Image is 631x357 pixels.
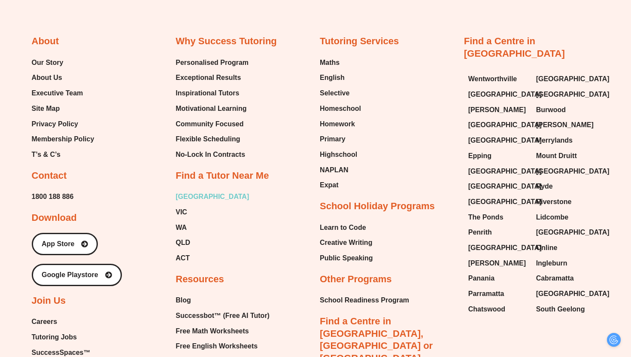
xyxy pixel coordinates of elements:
[320,102,361,115] a: Homeschool
[32,56,64,69] span: Our Story
[32,331,77,344] span: Tutoring Jobs
[536,73,610,85] span: [GEOGRAPHIC_DATA]
[536,241,595,254] a: Online
[32,87,94,100] a: Executive Team
[468,180,542,193] span: [GEOGRAPHIC_DATA]
[320,148,357,161] span: Highschool
[176,118,249,131] a: Community Focused
[32,170,67,182] h2: Contact
[468,272,528,285] a: Panania
[32,315,106,328] a: Careers
[464,36,565,59] a: Find a Centre in [GEOGRAPHIC_DATA]
[32,212,77,224] h2: Download
[176,340,278,353] a: Free English Worksheets
[176,236,249,249] a: QLD
[468,88,542,101] span: [GEOGRAPHIC_DATA]
[468,73,517,85] span: Wentworthville
[320,200,435,213] h2: School Holiday Programs
[176,236,190,249] span: QLD
[468,303,505,316] span: Chatswood
[468,257,526,270] span: [PERSON_NAME]
[176,102,249,115] a: Motivational Learning
[320,118,361,131] a: Homework
[468,195,528,208] a: [GEOGRAPHIC_DATA]
[320,179,339,192] span: Expat
[536,150,577,162] span: Mount Druitt
[176,206,187,219] span: VIC
[32,118,79,131] span: Privacy Policy
[536,180,553,193] span: Ryde
[320,71,345,84] span: English
[468,211,528,224] a: The Ponds
[32,102,60,115] span: Site Map
[320,71,361,84] a: English
[320,164,361,177] a: NAPLAN
[468,165,542,178] span: [GEOGRAPHIC_DATA]
[320,133,361,146] a: Primary
[484,260,631,357] iframe: Chat Widget
[176,71,241,84] span: Exceptional Results
[536,88,595,101] a: [GEOGRAPHIC_DATA]
[32,264,122,286] a: Google Playstore
[176,71,249,84] a: Exceptional Results
[468,241,542,254] span: [GEOGRAPHIC_DATA]
[176,294,278,307] a: Blog
[320,164,349,177] span: NAPLAN
[32,315,58,328] span: Careers
[32,35,59,48] h2: About
[32,190,74,203] a: 1800 188 886
[32,148,94,161] a: T’s & C’s
[320,56,340,69] span: Maths
[536,165,610,178] span: [GEOGRAPHIC_DATA]
[42,241,74,247] span: App Store
[468,287,528,300] a: Parramatta
[320,252,373,265] a: Public Speaking
[32,71,94,84] a: About Us
[32,56,94,69] a: Our Story
[32,102,94,115] a: Site Map
[536,211,595,224] a: Lidcombe
[176,325,249,338] span: Free Math Worksheets
[32,331,106,344] a: Tutoring Jobs
[536,226,595,239] a: [GEOGRAPHIC_DATA]
[468,180,528,193] a: [GEOGRAPHIC_DATA]
[536,211,569,224] span: Lidcombe
[468,134,528,147] a: [GEOGRAPHIC_DATA]
[468,165,528,178] a: [GEOGRAPHIC_DATA]
[176,87,249,100] a: Inspirational Tutors
[536,226,610,239] span: [GEOGRAPHIC_DATA]
[536,257,567,270] span: Ingleburn
[468,241,528,254] a: [GEOGRAPHIC_DATA]
[176,190,249,203] span: [GEOGRAPHIC_DATA]
[320,87,361,100] a: Selective
[176,56,249,69] span: Personalised Program
[176,133,249,146] a: Flexible Scheduling
[320,236,373,249] a: Creative Writing
[176,252,249,265] a: ACT
[536,119,595,131] a: [PERSON_NAME]
[176,102,246,115] span: Motivational Learning
[176,148,245,161] span: No-Lock In Contracts
[320,133,346,146] span: Primary
[536,119,594,131] span: [PERSON_NAME]
[536,104,566,116] span: Burwood
[536,150,595,162] a: Mount Druitt
[468,88,528,101] a: [GEOGRAPHIC_DATA]
[176,221,249,234] a: WA
[320,294,409,307] a: School Readiness Program
[468,287,504,300] span: Parramatta
[176,309,278,322] a: Successbot™ (Free AI Tutor)
[176,133,240,146] span: Flexible Scheduling
[536,165,595,178] a: [GEOGRAPHIC_DATA]
[176,309,270,322] span: Successbot™ (Free AI Tutor)
[176,273,224,286] h2: Resources
[536,180,595,193] a: Ryde
[320,148,361,161] a: Highschool
[176,206,249,219] a: VIC
[468,150,528,162] a: Epping
[176,340,258,353] span: Free English Worksheets
[468,257,528,270] a: [PERSON_NAME]
[536,257,595,270] a: Ingleburn
[320,273,392,286] h2: Other Programs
